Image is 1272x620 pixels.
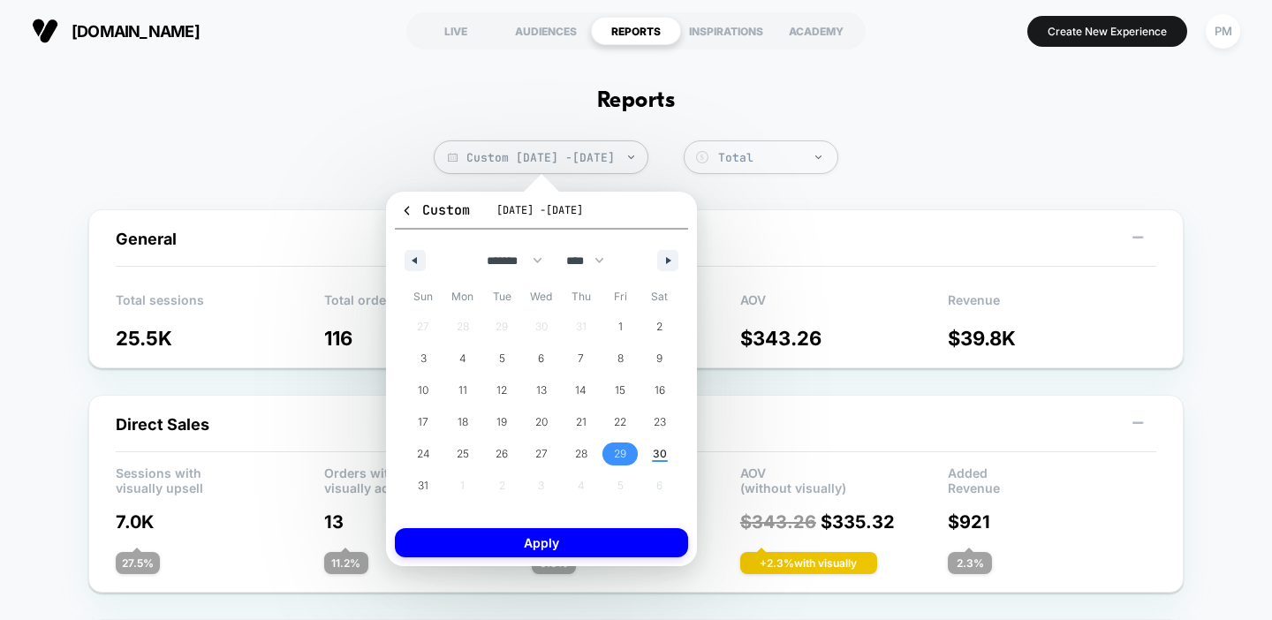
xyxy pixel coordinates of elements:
button: 30 [640,438,679,470]
span: 27 [535,438,548,470]
button: Apply [395,528,688,557]
button: 12 [482,374,522,406]
span: 13 [536,374,547,406]
div: REPORTS [591,17,681,45]
button: 5 [482,343,522,374]
p: Total sessions [116,292,324,319]
span: 30 [653,438,667,470]
span: 6 [538,343,544,374]
p: 116 [324,327,533,350]
button: 24 [404,438,443,470]
span: 18 [458,406,468,438]
p: AOV (without visually) [740,465,949,492]
button: 13 [522,374,562,406]
span: 12 [496,374,507,406]
span: 8 [617,343,624,374]
span: 11 [458,374,467,406]
span: Custom [DATE] - [DATE] [434,140,648,174]
button: 22 [601,406,640,438]
span: 20 [535,406,548,438]
button: 27 [522,438,562,470]
p: $ 921 [948,511,1156,533]
button: [DOMAIN_NAME] [26,17,205,45]
div: PM [1206,14,1240,49]
div: 27.5 % [116,552,160,574]
span: 9 [656,343,662,374]
button: 16 [640,374,679,406]
span: 22 [614,406,626,438]
span: 2 [656,311,662,343]
button: 21 [561,406,601,438]
div: INSPIRATIONS [681,17,771,45]
h1: Reports [597,88,675,114]
p: 13 [324,511,533,533]
button: 25 [443,438,483,470]
div: + 2.3 % with visually [740,552,877,574]
button: 15 [601,374,640,406]
button: 6 [522,343,562,374]
p: Added Revenue [948,465,1156,492]
button: 20 [522,406,562,438]
span: 14 [575,374,587,406]
p: Sessions with visually upsell [116,465,324,492]
span: 5 [499,343,505,374]
button: 23 [640,406,679,438]
button: 14 [561,374,601,406]
button: 28 [561,438,601,470]
span: 19 [496,406,507,438]
p: Revenue [948,292,1156,319]
span: $ 343.26 [740,511,816,533]
button: 31 [404,470,443,502]
button: Create New Experience [1027,16,1187,47]
span: Mon [443,283,483,311]
span: 23 [654,406,666,438]
img: end [815,155,821,159]
span: Sat [640,283,679,311]
button: 7 [561,343,601,374]
div: 2.3 % [948,552,992,574]
img: Visually logo [32,18,58,44]
button: 29 [601,438,640,470]
div: 11.2 % [324,552,368,574]
p: Total orders [324,292,533,319]
p: $ 343.26 [740,327,949,350]
button: 10 [404,374,443,406]
span: [DATE] - [DATE] [496,203,583,217]
button: 11 [443,374,483,406]
span: 15 [615,374,625,406]
p: AOV [740,292,949,319]
tspan: $ [700,153,704,162]
button: 4 [443,343,483,374]
span: Sun [404,283,443,311]
button: PM [1200,13,1245,49]
button: 3 [404,343,443,374]
span: 16 [655,374,665,406]
p: $ 39.8K [948,327,1156,350]
img: end [628,155,634,159]
p: 7.0K [116,511,324,533]
span: 4 [459,343,466,374]
span: Wed [522,283,562,311]
span: Direct Sales [116,415,209,434]
span: 25 [457,438,469,470]
span: 1 [618,311,623,343]
button: 9 [640,343,679,374]
button: 1 [601,311,640,343]
p: $ 335.32 [740,511,949,533]
div: ACADEMY [771,17,861,45]
span: Custom [400,201,470,219]
p: 25.5K [116,327,324,350]
p: Orders with visually added products [324,465,533,492]
img: calendar [448,153,458,162]
button: 26 [482,438,522,470]
div: Total [718,150,829,165]
span: 31 [418,470,428,502]
div: AUDIENCES [501,17,591,45]
button: 8 [601,343,640,374]
button: Custom[DATE] -[DATE] [395,200,688,230]
span: Fri [601,283,640,311]
span: Thu [561,283,601,311]
div: LIVE [411,17,501,45]
button: 17 [404,406,443,438]
span: 21 [576,406,587,438]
